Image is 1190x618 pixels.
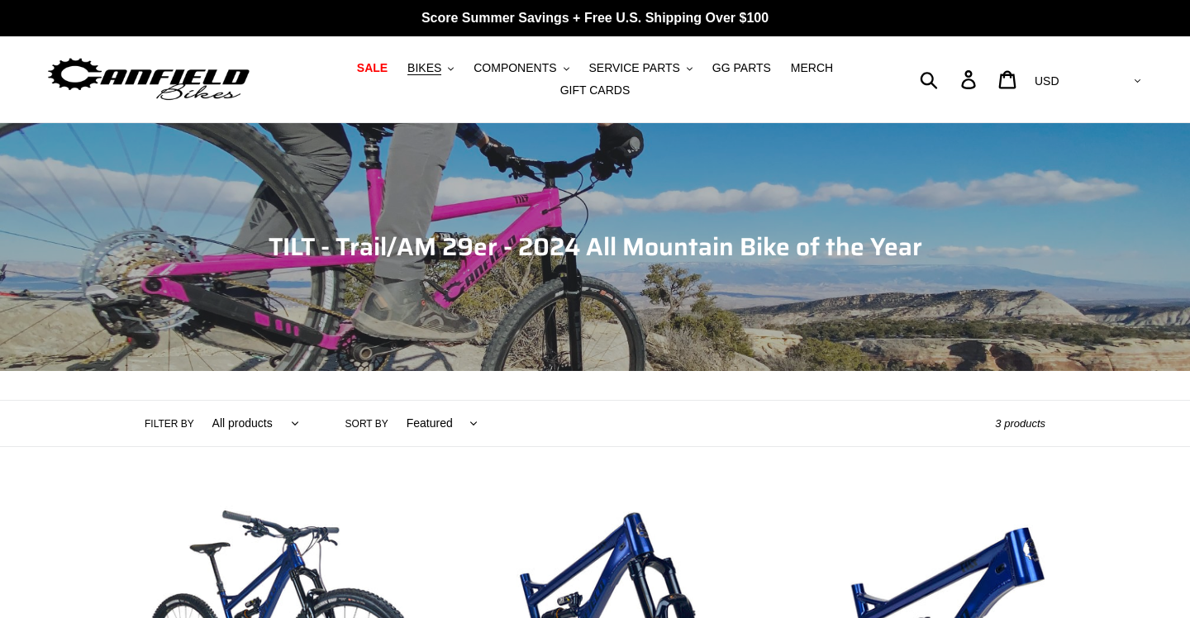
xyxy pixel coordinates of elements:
[712,61,771,75] span: GG PARTS
[399,57,462,79] button: BIKES
[269,227,922,266] span: TILT - Trail/AM 29er - 2024 All Mountain Bike of the Year
[560,83,631,97] span: GIFT CARDS
[45,54,252,106] img: Canfield Bikes
[552,79,639,102] a: GIFT CARDS
[995,417,1045,430] span: 3 products
[357,61,388,75] span: SALE
[407,61,441,75] span: BIKES
[580,57,700,79] button: SERVICE PARTS
[345,416,388,431] label: Sort by
[783,57,841,79] a: MERCH
[145,416,194,431] label: Filter by
[588,61,679,75] span: SERVICE PARTS
[929,61,971,97] input: Search
[474,61,556,75] span: COMPONENTS
[465,57,577,79] button: COMPONENTS
[791,61,833,75] span: MERCH
[704,57,779,79] a: GG PARTS
[349,57,396,79] a: SALE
